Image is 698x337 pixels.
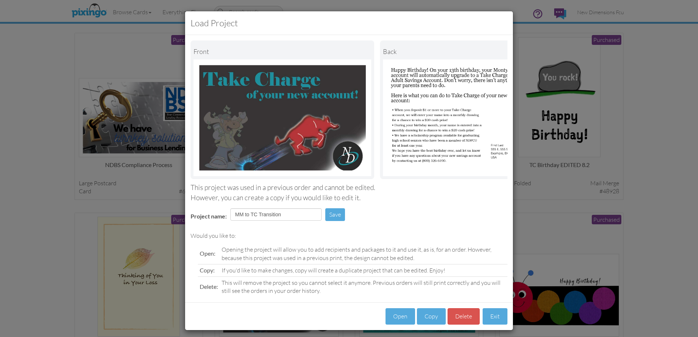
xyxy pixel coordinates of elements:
button: Save [325,208,345,221]
label: Project name: [191,212,227,221]
h3: Load Project [191,17,507,29]
span: Open: [200,250,215,257]
td: This will remove the project so you cannot select it anymore. Previous orders will still print co... [220,276,507,297]
button: Delete [448,308,480,325]
input: Enter project name [230,208,322,221]
div: This project was used in a previous order and cannot be edited. [191,183,507,193]
td: Opening the project will allow you to add recipients and packages to it and use it, as is, for an... [220,244,507,264]
span: Copy: [200,267,215,274]
div: Would you like to: [191,232,507,240]
img: Landscape Image [193,59,371,176]
td: If you'd like to make changes, copy will create a duplicate project that can be edited. Enjoy! [220,264,507,276]
div: However, you can create a copy if you would like to edit it. [191,193,507,203]
img: Portrait Image [383,59,561,176]
button: Open [386,308,415,325]
button: Exit [483,308,507,325]
div: back [383,43,561,59]
div: Front [193,43,371,59]
span: Delete: [200,283,218,290]
button: Copy [417,308,446,325]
